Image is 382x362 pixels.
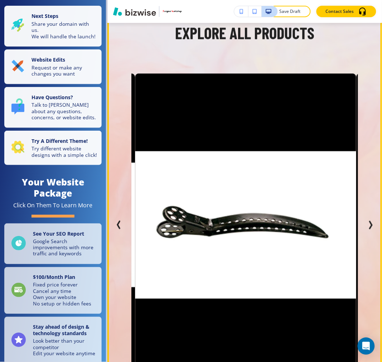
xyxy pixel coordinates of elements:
button: Contact Sales [316,6,376,17]
div: Click On Them To Learn More [14,202,93,209]
p: Share your domain with us. We will handle the launch! [32,21,97,40]
button: Website EditsRequest or make any changes you want [4,49,102,84]
img: Your Logo [163,10,182,13]
strong: Try A Different Theme! [32,137,88,144]
strong: Stay ahead of design & technology standards [33,324,90,337]
strong: See Your SEO Report [33,230,84,237]
div: Open Intercom Messenger [358,338,375,355]
p: Save Draft [279,8,301,15]
button: Next StepsShare your domain with us.We will handle the launch! [4,6,102,47]
button: Try A Different Theme!Try different website designs with a simple click! [4,131,102,165]
strong: Next Steps [32,13,58,19]
p: Request or make any changes you want [32,64,97,77]
button: Save Draft [269,6,311,17]
button: Have Questions?Talk to [PERSON_NAME] about any questions, concerns, or website edits. [4,87,102,128]
p: Talk to [PERSON_NAME] about any questions, concerns, or website edits. [32,102,97,121]
strong: Have Questions? [32,94,73,101]
button: Next Slide [363,218,378,232]
strong: Website Edits [32,56,65,63]
p: Look better than your competitor Edit your website anytime [33,338,97,357]
p: Google Search improvements with more traffic and keywords [33,238,97,257]
button: Previous Slide [112,218,126,232]
h3: Explore All Products [175,22,314,44]
a: See Your SEO ReportGoogle Search improvements with more traffic and keywords [4,223,102,264]
p: Fixed price forever Cancel any time Own your website No setup or hidden fees [33,282,91,307]
h4: Your Website Package [4,177,102,199]
strong: $ 100 /Month Plan [33,274,75,281]
p: Try different website designs with a simple click! [32,145,97,158]
a: $100/Month PlanFixed price foreverCancel any timeOwn your websiteNo setup or hidden fees [4,267,102,314]
img: Bizwise Logo [113,7,156,16]
p: Contact Sales [326,8,354,15]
